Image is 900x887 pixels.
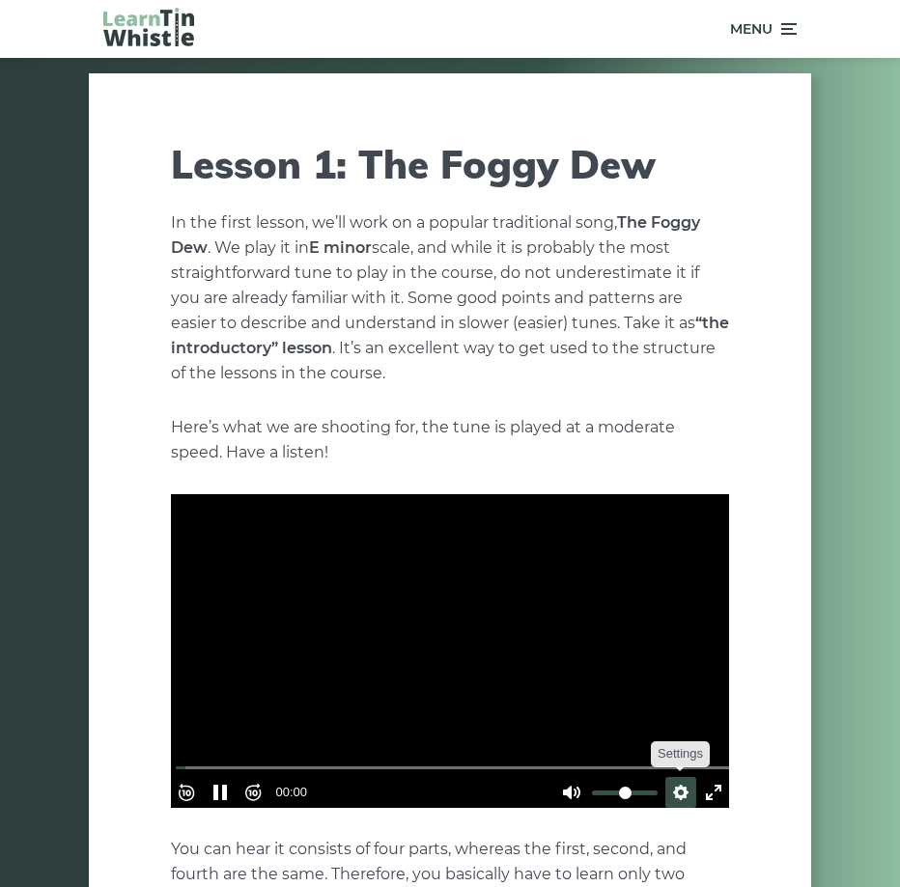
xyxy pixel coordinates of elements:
p: In the first lesson, we’ll work on a popular traditional song, . We play it in scale, and while i... [171,210,729,386]
h1: Lesson 1: The Foggy Dew [171,141,729,187]
span: Menu [730,5,773,53]
strong: E minor [309,238,372,257]
p: Here’s what we are shooting for, the tune is played at a moderate speed. Have a listen! [171,415,729,465]
img: LearnTinWhistle.com [103,8,194,46]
